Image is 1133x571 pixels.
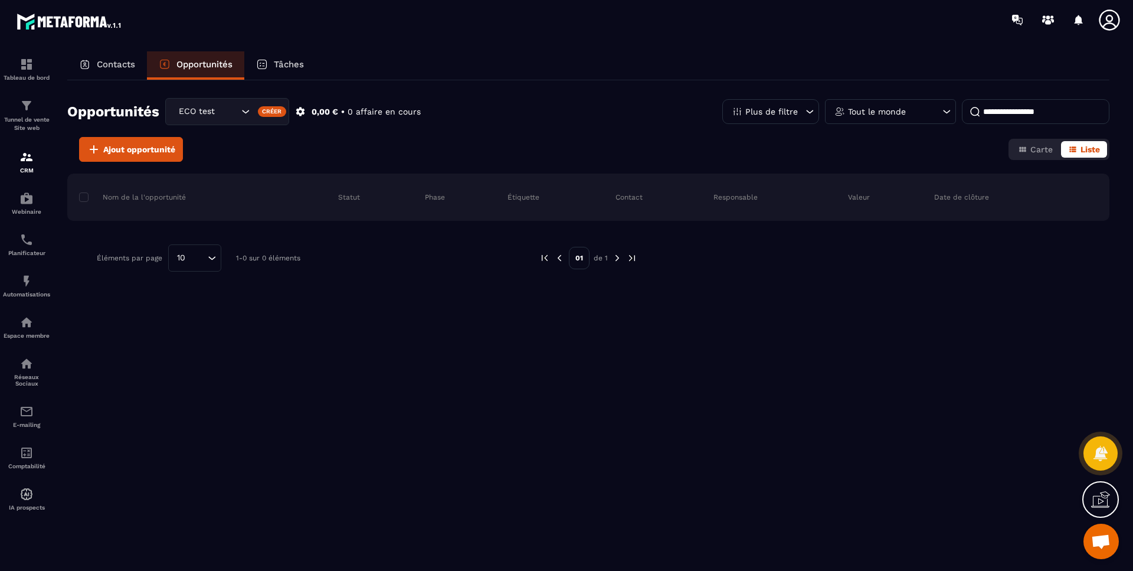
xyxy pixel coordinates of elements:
[341,106,345,118] p: •
[507,192,539,202] p: Étiquette
[19,487,34,501] img: automations
[338,192,360,202] p: Statut
[3,504,50,511] p: IA prospects
[147,51,244,80] a: Opportunités
[713,192,758,202] p: Responsable
[97,254,162,262] p: Éléments par page
[1080,145,1100,154] span: Liste
[3,167,50,174] p: CRM
[3,90,50,141] a: formationformationTunnel de vente Site web
[745,107,798,116] p: Plus de filtre
[3,422,50,428] p: E-mailing
[217,105,238,118] input: Search for option
[3,437,50,478] a: accountantaccountantComptabilité
[3,332,50,339] p: Espace membre
[103,143,175,155] span: Ajout opportunité
[244,51,316,80] a: Tâches
[3,224,50,265] a: schedulerschedulerPlanificateur
[3,141,50,182] a: formationformationCRM
[258,106,287,117] div: Créer
[1011,141,1060,158] button: Carte
[848,192,870,202] p: Valeur
[848,107,906,116] p: Tout le monde
[3,348,50,396] a: social-networksocial-networkRéseaux Sociaux
[67,100,159,123] h2: Opportunités
[3,396,50,437] a: emailemailE-mailing
[19,57,34,71] img: formation
[569,247,590,269] p: 01
[612,253,623,263] img: next
[615,192,643,202] p: Contact
[97,59,135,70] p: Contacts
[539,253,550,263] img: prev
[3,374,50,387] p: Réseaux Sociaux
[165,98,289,125] div: Search for option
[934,192,989,202] p: Date de clôture
[189,252,205,265] input: Search for option
[168,244,221,272] div: Search for option
[17,11,123,32] img: logo
[67,51,147,80] a: Contacts
[274,59,304,70] p: Tâches
[312,106,338,118] p: 0,00 €
[425,192,445,202] p: Phase
[19,404,34,419] img: email
[3,250,50,256] p: Planificateur
[594,253,608,263] p: de 1
[3,208,50,215] p: Webinaire
[19,150,34,164] img: formation
[173,252,189,265] span: 10
[3,265,50,306] a: automationsautomationsAutomatisations
[348,106,421,118] p: 0 affaire en cours
[19,446,34,460] img: accountant
[3,291,50,298] p: Automatisations
[19,315,34,329] img: automations
[3,48,50,90] a: formationformationTableau de bord
[79,192,186,202] p: Nom de la l'opportunité
[1083,524,1119,559] div: Ouvrir le chat
[627,253,637,263] img: next
[3,463,50,469] p: Comptabilité
[19,357,34,371] img: social-network
[19,274,34,288] img: automations
[3,182,50,224] a: automationsautomationsWebinaire
[176,59,233,70] p: Opportunités
[19,233,34,247] img: scheduler
[554,253,565,263] img: prev
[19,191,34,205] img: automations
[176,105,217,118] span: ECO test
[3,306,50,348] a: automationsautomationsEspace membre
[79,137,183,162] button: Ajout opportunité
[19,99,34,113] img: formation
[1030,145,1053,154] span: Carte
[1061,141,1107,158] button: Liste
[3,74,50,81] p: Tableau de bord
[3,116,50,132] p: Tunnel de vente Site web
[236,254,300,262] p: 1-0 sur 0 éléments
